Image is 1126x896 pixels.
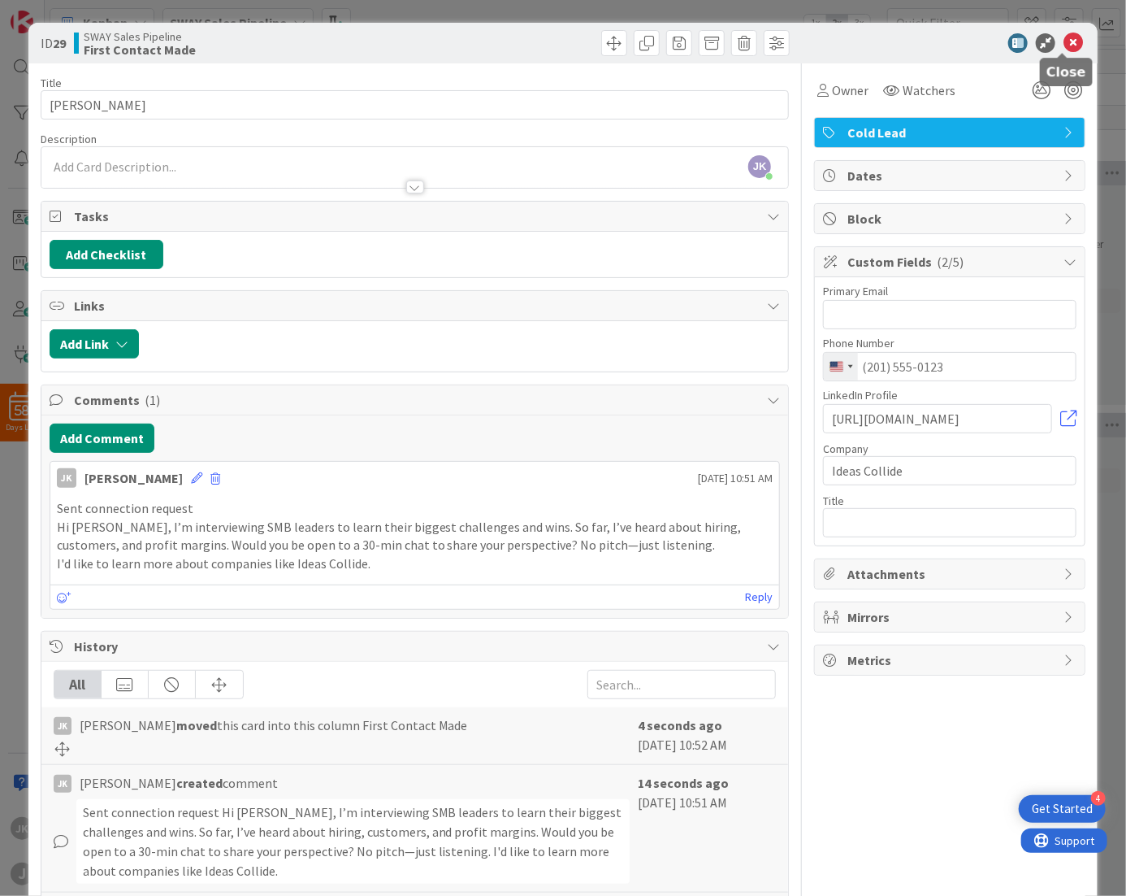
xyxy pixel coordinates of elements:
span: [PERSON_NAME] this card into this column First Contact Made [80,715,468,735]
span: Support [34,2,74,22]
span: [PERSON_NAME] comment [80,773,278,793]
span: Block [847,209,1055,228]
span: ( 2/5 ) [937,254,964,270]
div: LinkedIn Profile [823,389,1076,401]
div: Primary Email [823,285,1076,297]
span: Links [74,296,760,315]
span: Attachments [847,564,1055,584]
span: SWAY Sales Pipeline [84,30,196,43]
div: All [54,671,102,698]
span: Tasks [74,207,760,226]
span: Custom Fields [847,252,1055,272]
span: Metrics [847,650,1055,670]
div: [DATE] 10:51 AM [638,773,776,884]
span: Mirrors [847,607,1055,627]
div: JK [54,775,71,793]
a: Reply [745,587,773,607]
b: 29 [53,35,66,51]
div: [PERSON_NAME] [84,468,183,488]
span: Cold Lead [847,123,1055,142]
label: Title [41,76,62,90]
div: Sent connection request Hi [PERSON_NAME], I’m interviewing SMB leaders to learn their biggest cha... [76,799,630,884]
b: created [176,775,223,791]
span: Dates [847,166,1055,185]
span: ID [41,33,66,53]
input: type card name here... [41,90,790,120]
b: moved [176,717,217,733]
div: JK [57,468,76,488]
input: Search... [587,670,776,699]
span: JK [748,155,771,178]
b: 4 seconds ago [638,717,722,733]
p: Sent connection request [57,499,773,518]
span: [DATE] 10:51 AM [698,470,773,487]
p: I'd like to learn more about companies like Ideas Collide. [57,555,773,573]
label: Company [823,441,868,456]
label: Title [823,494,844,508]
h5: Close [1046,64,1086,80]
span: History [74,637,760,656]
div: JK [54,717,71,735]
div: Open Get Started checklist, remaining modules: 4 [1019,795,1106,823]
button: Add Comment [50,424,154,453]
button: Add Checklist [50,240,163,269]
span: Description [41,132,97,146]
span: Comments [74,390,760,410]
button: Selected country [824,353,858,381]
div: [DATE] 10:52 AM [638,715,776,756]
div: Phone Number [823,337,1076,349]
b: First Contact Made [84,43,196,56]
span: Watchers [903,80,955,100]
button: Add Link [50,329,139,359]
b: 14 seconds ago [638,775,729,791]
span: Owner [832,80,868,100]
div: Get Started [1032,801,1093,817]
div: 4 [1091,791,1106,806]
p: Hi [PERSON_NAME], I’m interviewing SMB leaders to learn their biggest challenges and wins. So far... [57,518,773,555]
input: (201) 555-0123 [823,352,1076,381]
span: ( 1 ) [145,392,160,408]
